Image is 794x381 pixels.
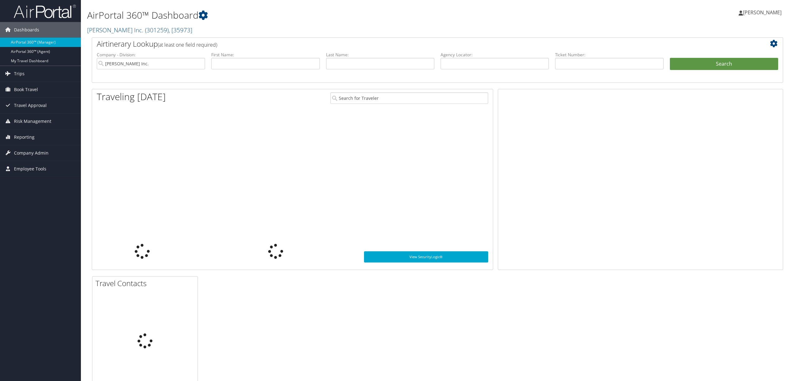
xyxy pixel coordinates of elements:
span: Reporting [14,129,35,145]
a: [PERSON_NAME] Inc. [87,26,192,34]
span: Trips [14,66,25,81]
a: View SecurityLogic® [364,251,488,263]
button: Search [670,58,778,70]
a: [PERSON_NAME] [739,3,788,22]
span: Travel Approval [14,98,47,113]
label: Last Name: [326,52,434,58]
span: Employee Tools [14,161,46,177]
h1: Traveling [DATE] [97,90,166,103]
span: Dashboards [14,22,39,38]
h1: AirPortal 360™ Dashboard [87,9,554,22]
span: ( 301259 ) [145,26,169,34]
label: First Name: [211,52,320,58]
span: Company Admin [14,145,49,161]
span: [PERSON_NAME] [743,9,782,16]
h2: Travel Contacts [96,278,198,289]
span: Book Travel [14,82,38,97]
label: Agency Locator: [441,52,549,58]
img: airportal-logo.png [14,4,76,19]
label: Company - Division: [97,52,205,58]
span: (at least one field required) [158,41,217,48]
span: Risk Management [14,114,51,129]
input: Search for Traveler [330,92,488,104]
h2: Airtinerary Lookup [97,39,721,49]
label: Ticket Number: [555,52,663,58]
span: , [ 35973 ] [169,26,192,34]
